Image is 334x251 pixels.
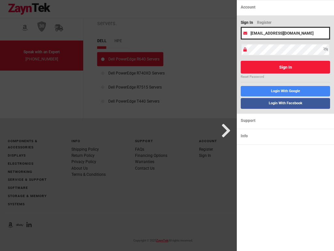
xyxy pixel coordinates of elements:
[241,86,330,96] button: login With Google
[241,74,330,79] a: Reset Password
[237,129,334,143] a: info
[237,113,334,128] a: support
[241,27,330,39] input: Email
[241,20,257,27] a: Sign In
[257,20,275,27] a: Register
[241,98,330,109] button: login With Facebook
[241,61,330,74] button: Sign In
